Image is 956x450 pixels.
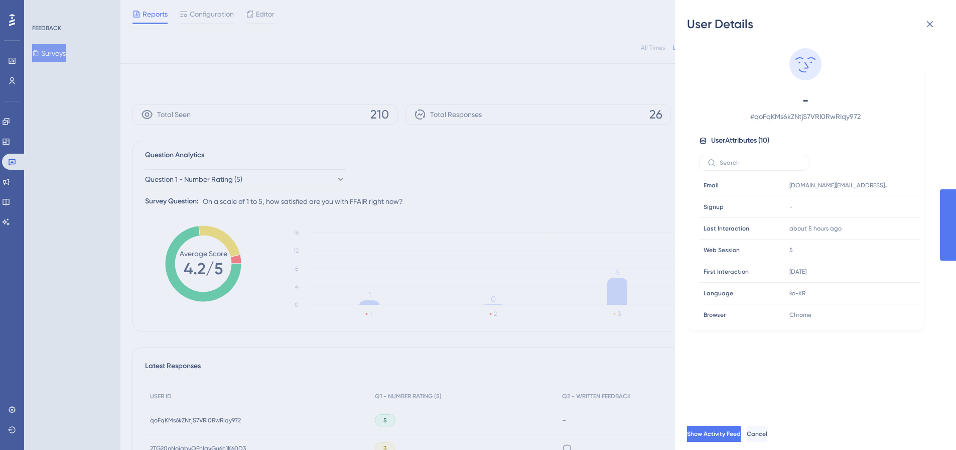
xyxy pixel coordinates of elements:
input: Search [720,159,801,166]
span: Web Session [704,246,740,254]
span: Show Activity Feed [687,430,741,438]
div: User Details [687,16,944,32]
span: Email [704,181,719,189]
span: Signup [704,203,724,211]
span: Language [704,289,733,297]
span: Browser [704,311,726,319]
span: # qoFqKMs6kZNtjS7VRI0RwRIqy972 [717,110,894,123]
time: [DATE] [789,268,806,275]
span: - [789,203,792,211]
button: Cancel [747,426,767,442]
iframe: UserGuiding AI Assistant Launcher [914,410,944,440]
span: [DOMAIN_NAME][EMAIL_ADDRESS][PERSON_NAME][DOMAIN_NAME] [789,181,890,189]
span: 5 [789,246,793,254]
span: Last Interaction [704,224,749,233]
button: Show Activity Feed [687,426,741,442]
span: Chrome [789,311,811,319]
span: First Interaction [704,268,749,276]
span: Cancel [747,430,767,438]
time: about 5 hours ago [789,225,842,232]
span: ko-KR [789,289,805,297]
span: - [717,92,894,108]
span: User Attributes ( 10 ) [711,135,769,147]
